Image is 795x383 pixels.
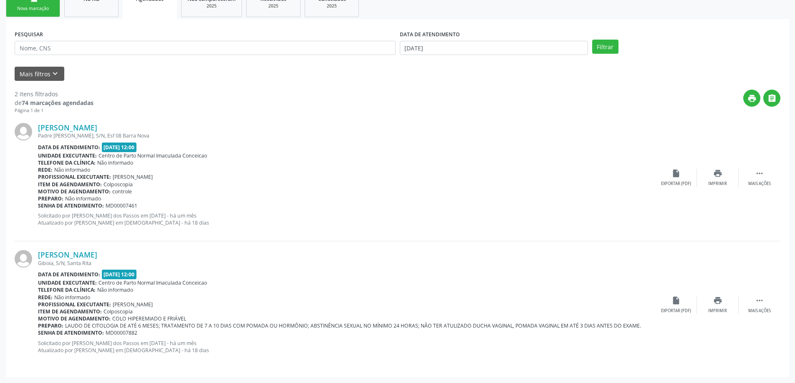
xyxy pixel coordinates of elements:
[102,270,137,279] span: [DATE] 12:00
[38,159,96,166] b: Telefone da clínica:
[38,260,655,267] div: Giboia, S/N, Santa Rita
[102,143,137,152] span: [DATE] 12:00
[15,67,64,81] button: Mais filtroskeyboard_arrow_down
[38,123,97,132] a: [PERSON_NAME]
[15,41,396,55] input: Nome, CNS
[22,99,93,107] strong: 74 marcações agendadas
[15,250,32,268] img: img
[112,188,132,195] span: controle
[38,301,111,308] b: Profissional executante:
[38,279,97,286] b: Unidade executante:
[748,181,771,187] div: Mais ações
[50,69,60,78] i: keyboard_arrow_down
[708,308,727,314] div: Imprimir
[748,308,771,314] div: Mais ações
[38,166,53,173] b: Rede:
[38,250,97,259] a: [PERSON_NAME]
[98,152,207,159] span: Centro de Parto Normal Imaculada Conceicao
[592,40,618,54] button: Filtrar
[103,308,133,315] span: Colposcopia
[98,279,207,286] span: Centro de Parto Normal Imaculada Conceicao
[38,308,102,315] b: Item de agendamento:
[708,181,727,187] div: Imprimir
[12,5,54,12] div: Nova marcação
[15,107,93,114] div: Página 1 de 1
[38,271,100,278] b: Data de atendimento:
[38,202,104,209] b: Senha de atendimento:
[661,308,691,314] div: Exportar (PDF)
[15,123,32,140] img: img
[15,90,93,98] div: 2 itens filtrados
[38,188,111,195] b: Motivo de agendamento:
[38,152,97,159] b: Unidade executante:
[671,169,681,178] i: insert_drive_file
[38,173,111,180] b: Profissional executante:
[38,322,63,329] b: Preparo:
[38,315,111,322] b: Motivo de agendamento:
[54,166,90,173] span: Não informado
[671,296,681,305] i: insert_drive_file
[38,212,655,226] p: Solicitado por [PERSON_NAME] dos Passos em [DATE] - há um mês Atualizado por [PERSON_NAME] em [DE...
[38,340,655,354] p: Solicitado por [PERSON_NAME] dos Passos em [DATE] - há um mês Atualizado por [PERSON_NAME] em [DE...
[65,322,641,329] span: LAUDO DE CITOLOGIA DE ATÉ 6 MESES; TRATAMENTO DE 7 A 10 DIAS COM POMADA OU HORMÔNIO; ABSTINÊNCIA ...
[755,169,764,178] i: 
[103,181,133,188] span: Colposcopia
[400,41,588,55] input: Selecione um intervalo
[38,286,96,293] b: Telefone da clínica:
[38,132,655,139] div: Padre [PERSON_NAME], S/N, Esf 08 Barra Nova
[38,181,102,188] b: Item de agendamento:
[661,181,691,187] div: Exportar (PDF)
[97,286,133,293] span: Não informado
[755,296,764,305] i: 
[38,195,63,202] b: Preparo:
[106,202,137,209] span: MD00007461
[15,98,93,107] div: de
[763,90,780,107] button: 
[65,195,101,202] span: Não informado
[187,3,236,9] div: 2025
[113,173,153,180] span: [PERSON_NAME]
[252,3,294,9] div: 2025
[713,169,722,178] i: print
[767,94,777,103] i: 
[15,28,43,41] label: PESQUISAR
[400,28,460,41] label: DATA DE ATENDIMENTO
[38,329,104,336] b: Senha de atendimento:
[38,144,100,151] b: Data de atendimento:
[113,301,153,308] span: [PERSON_NAME]
[311,3,353,9] div: 2025
[106,329,137,336] span: MD00007882
[38,294,53,301] b: Rede:
[54,294,90,301] span: Não informado
[747,94,757,103] i: print
[97,159,133,166] span: Não informado
[713,296,722,305] i: print
[743,90,760,107] button: print
[112,315,186,322] span: COLO HIPEREMIADO E FRIÁVEL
